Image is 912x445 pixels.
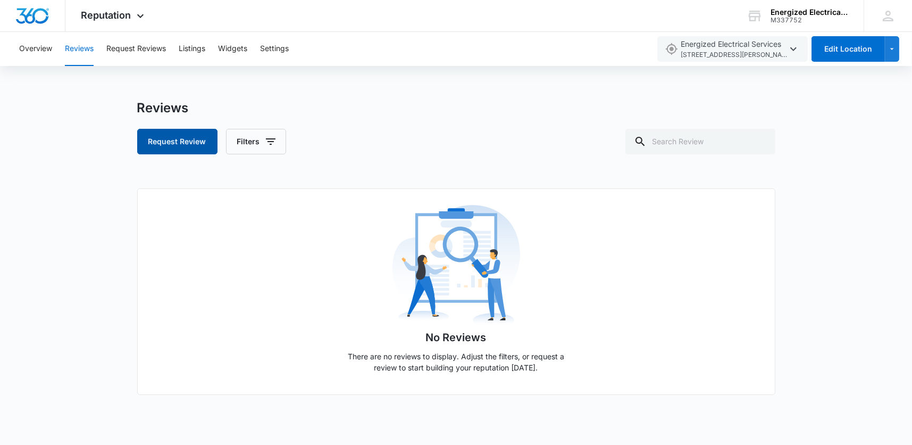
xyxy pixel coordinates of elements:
[657,36,808,62] button: Energized Electrical Services[STREET_ADDRESS][PERSON_NAME],Greencastle,PA
[19,32,52,66] button: Overview
[218,32,247,66] button: Widgets
[426,329,487,345] h1: No Reviews
[137,129,217,154] button: Request Review
[81,10,131,21] span: Reputation
[771,8,848,17] div: account name
[681,38,787,60] span: Energized Electrical Services
[811,36,885,62] button: Edit Location
[106,32,166,66] button: Request Reviews
[260,32,289,66] button: Settings
[179,32,205,66] button: Listings
[681,50,787,60] span: [STREET_ADDRESS][PERSON_NAME] , Greencastle , PA
[65,32,94,66] button: Reviews
[771,17,848,24] div: account id
[226,129,286,154] button: Filters
[625,129,775,154] input: Search Review
[345,351,568,373] p: There are no reviews to display. Adjust the filters, or request a review to start building your r...
[137,100,189,116] h1: Reviews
